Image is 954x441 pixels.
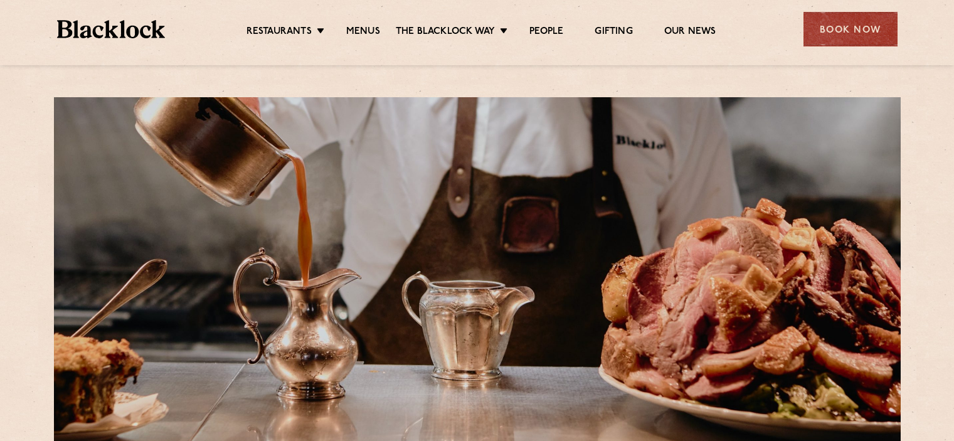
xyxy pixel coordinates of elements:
[246,26,312,40] a: Restaurants
[396,26,495,40] a: The Blacklock Way
[529,26,563,40] a: People
[595,26,632,40] a: Gifting
[57,20,166,38] img: BL_Textured_Logo-footer-cropped.svg
[664,26,716,40] a: Our News
[803,12,898,46] div: Book Now
[346,26,380,40] a: Menus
